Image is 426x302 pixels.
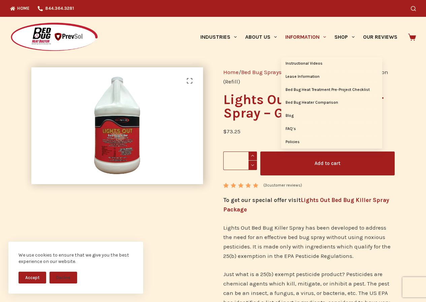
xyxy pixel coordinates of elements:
a: Bed Bug Sprays [241,69,282,75]
button: Add to cart [260,152,395,175]
input: Product quantity [223,152,257,170]
a: Lights Out Bed Bug Killer Spray - Gallon (Refill) [31,122,203,129]
a: Information [281,17,330,57]
nav: Breadcrumb [223,67,395,86]
div: Rated 5.00 out of 5 [223,183,259,188]
a: Instructional Videos [281,57,382,70]
button: Search [411,6,416,11]
a: Policies [281,136,382,148]
div: We use cookies to ensure that we give you the best experience on our website. [19,252,133,265]
a: Industries [196,17,241,57]
span: Rated out of 5 based on customer ratings [223,183,259,224]
a: Blog [281,109,382,122]
img: Lights Out Bed Bug Killer Spray - Gallon (Refill) [31,67,203,184]
nav: Primary [196,17,401,57]
h1: Lights Out Bed Bug Killer Spray – Gallon (Refill) [223,93,395,120]
p: Lights Out Bed Bug Killer Spray has been developed to address the need for an effective bed bug s... [223,223,395,261]
a: (3customer reviews) [263,182,302,189]
strong: To get our special offer visit [223,197,389,213]
a: Home [223,69,239,75]
a: Bed Bug Heater Comparison [281,96,382,109]
button: Open LiveChat chat widget [5,3,26,23]
span: 3 [223,183,228,193]
a: Our Reviews [359,17,401,57]
button: Decline [50,272,77,283]
span: $ [223,128,227,135]
a: FAQ’s [281,123,382,135]
a: Lease Information [281,70,382,83]
button: Accept [19,272,46,283]
a: Bed Bug Heat Treatment Pre-Project Checklist [281,83,382,96]
img: Prevsol/Bed Bug Heat Doctor [10,22,98,52]
a: View full-screen image gallery [183,74,196,88]
span: 3 [265,183,267,188]
a: Shop [330,17,359,57]
bdi: 73.25 [223,128,240,135]
a: About Us [241,17,281,57]
a: Lights Out Bed Bug Killer Spray Package [223,197,389,213]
